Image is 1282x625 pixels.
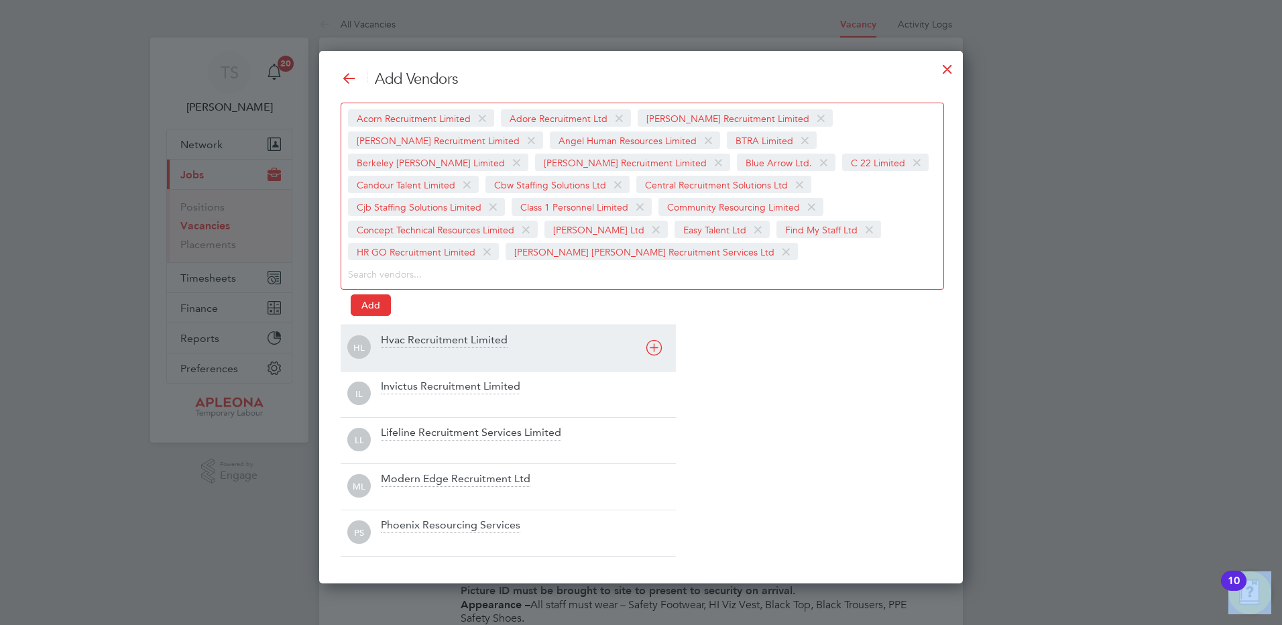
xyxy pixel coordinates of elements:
span: PS [347,521,371,545]
span: Candour Talent Limited [348,176,479,193]
span: Angel Human Resources Limited [550,131,720,149]
span: Concept Technical Resources Limited [348,221,538,238]
h3: Add Vendors [341,70,941,89]
span: Easy Talent Ltd [675,221,770,238]
span: C 22 Limited [842,154,929,171]
span: IL [347,382,371,406]
span: Central Recruitment Solutions Ltd [636,176,811,193]
span: ML [347,475,371,498]
div: 10 [1228,581,1240,598]
span: Blue Arrow Ltd. [737,154,835,171]
span: Community Resourcing Limited [658,198,823,215]
span: BTRA Limited [727,131,817,149]
span: Acorn Recruitment Limited [348,109,494,127]
span: [PERSON_NAME] Recruitment Limited [348,131,543,149]
span: [PERSON_NAME] [PERSON_NAME] Recruitment Services Ltd [506,243,798,260]
span: Cbw Staffing Solutions Ltd [485,176,630,193]
span: [PERSON_NAME] Recruitment Limited [535,154,730,171]
div: Modern Edge Recruitment Ltd [381,472,530,487]
span: HR GO Recruitment Limited [348,243,499,260]
button: Open Resource Center, 10 new notifications [1228,571,1271,614]
span: Adore Recruitment Ltd [501,109,631,127]
input: Search vendors... [348,265,888,282]
span: [PERSON_NAME] Recruitment Limited [638,109,833,127]
button: Add [351,294,391,316]
span: LL [347,429,371,452]
div: Phoenix Resourcing Services [381,518,520,533]
span: HL [347,336,371,359]
span: Find My Staff Ltd [776,221,881,238]
span: Berkeley [PERSON_NAME] Limited [348,154,528,171]
span: [PERSON_NAME] Ltd [544,221,668,238]
div: Hvac Recruitment Limited [381,333,508,348]
div: Lifeline Recruitment Services Limited [381,426,561,441]
span: Cjb Staffing Solutions Limited [348,198,505,215]
span: Class 1 Personnel Limited [512,198,652,215]
div: Invictus Recruitment Limited [381,380,520,394]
